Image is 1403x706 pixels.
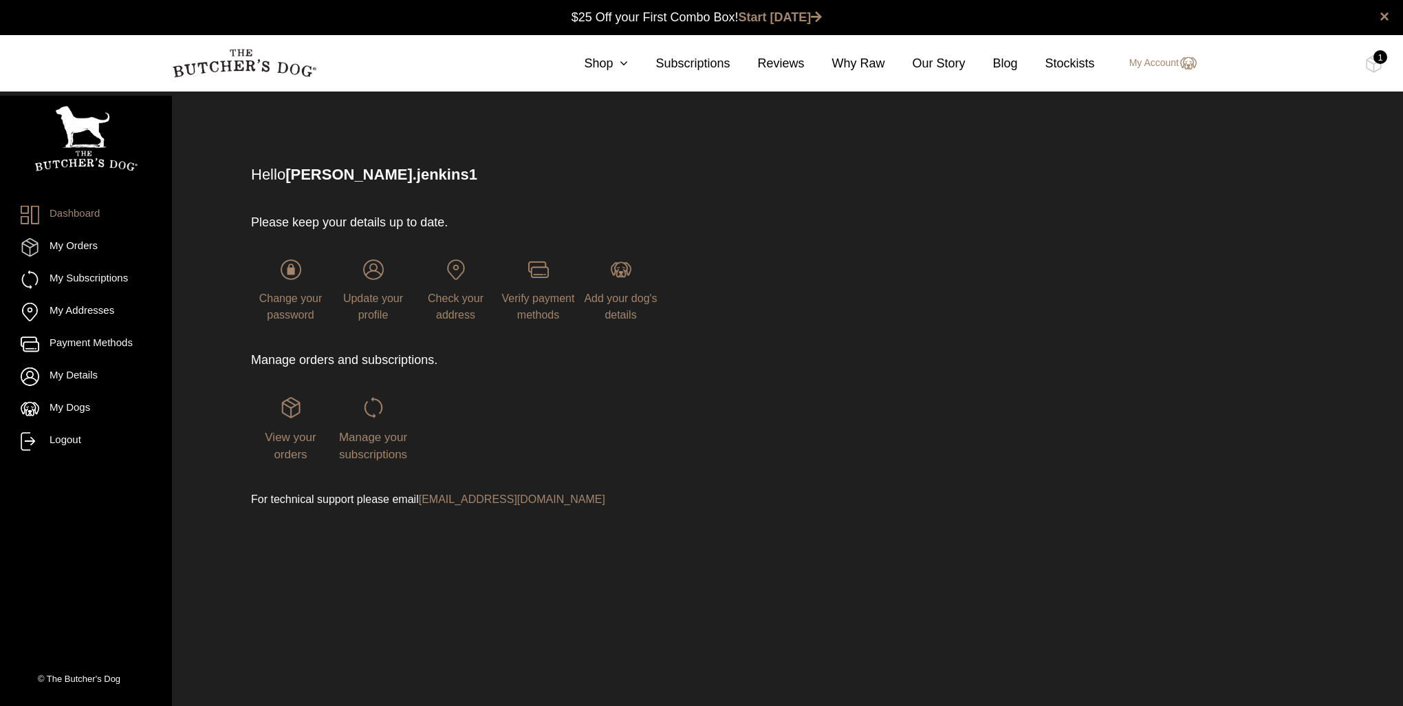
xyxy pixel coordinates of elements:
[885,54,966,73] a: Our Story
[805,54,885,73] a: Why Raw
[251,163,1219,186] p: Hello
[966,54,1018,73] a: Blog
[251,213,873,232] p: Please keep your details up to date.
[1365,55,1382,73] img: TBD_Cart-Full.png
[34,106,138,171] img: TBD_Portrait_Logo_White.png
[446,259,466,280] img: login-TBD_Address.png
[281,259,301,280] img: login-TBD_Password.png
[259,292,323,321] span: Change your password
[21,270,151,289] a: My Subscriptions
[265,431,316,462] span: View your orders
[251,491,873,508] p: For technical support please email
[21,303,151,321] a: My Addresses
[363,259,384,280] img: login-TBD_Profile.png
[556,54,628,73] a: Shop
[1018,54,1095,73] a: Stockists
[21,335,151,354] a: Payment Methods
[611,259,631,280] img: login-TBD_Dog.png
[251,259,330,321] a: Change your password
[581,259,660,321] a: Add your dog's details
[21,367,151,386] a: My Details
[739,10,823,24] a: Start [DATE]
[334,397,413,460] a: Manage your subscriptions
[1380,8,1389,25] a: close
[21,400,151,418] a: My Dogs
[281,397,301,418] img: login-TBD_Orders.png
[1116,55,1197,72] a: My Account
[21,206,151,224] a: Dashboard
[363,397,384,418] img: login-TBD_Subscriptions.png
[628,54,730,73] a: Subscriptions
[21,238,151,257] a: My Orders
[419,493,605,505] a: [EMAIL_ADDRESS][DOMAIN_NAME]
[499,259,578,321] a: Verify payment methods
[1373,50,1387,64] div: 1
[21,432,151,451] a: Logout
[251,397,330,460] a: View your orders
[502,292,575,321] span: Verify payment methods
[528,259,549,280] img: login-TBD_Payments.png
[339,431,407,462] span: Manage your subscriptions
[428,292,483,321] span: Check your address
[730,54,804,73] a: Reviews
[285,166,477,183] strong: [PERSON_NAME].jenkins1
[416,259,495,321] a: Check your address
[343,292,403,321] span: Update your profile
[251,351,873,370] p: Manage orders and subscriptions.
[584,292,657,321] span: Add your dog's details
[334,259,413,321] a: Update your profile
